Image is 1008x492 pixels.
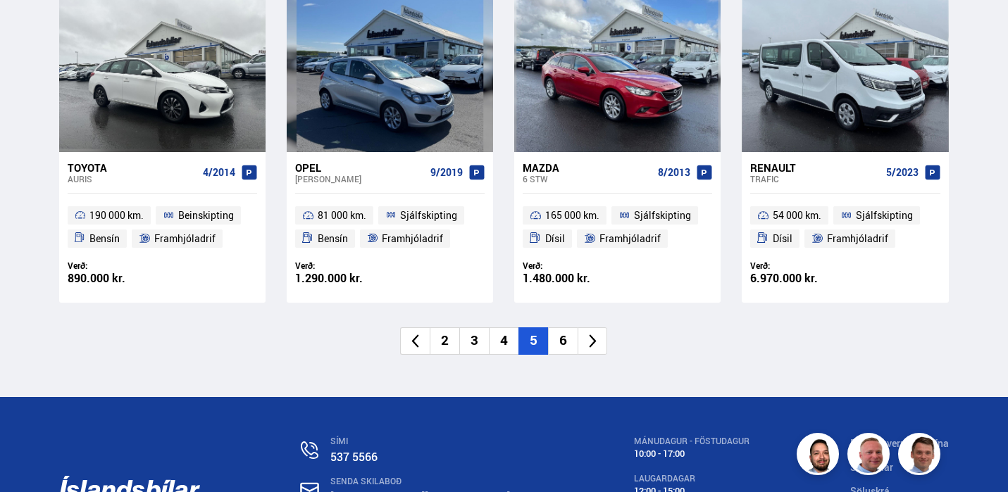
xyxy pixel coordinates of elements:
img: siFngHWaQ9KaOqBr.png [850,435,892,477]
div: Trafic [750,174,880,184]
div: Verð: [68,260,163,271]
div: Verð: [750,260,845,271]
span: Dísil [773,230,792,247]
span: Dísil [545,230,565,247]
span: Bensín [89,230,120,247]
div: Opel [295,161,425,174]
li: 3 [459,327,489,355]
span: Beinskipting [178,207,234,224]
div: SENDA SKILABOÐ [330,477,533,486]
div: LAUGARDAGAR [634,474,749,484]
div: Auris [68,174,197,184]
div: MÁNUDAGUR - FÖSTUDAGUR [634,436,749,446]
div: 890.000 kr. [68,272,163,284]
a: Opel [PERSON_NAME] 9/2019 81 000 km. Sjálfskipting Bensín Framhjóladrif Verð: 1.290.000 kr. [287,152,493,303]
a: Toyota Auris 4/2014 190 000 km. Beinskipting Bensín Framhjóladrif Verð: 890.000 kr. [59,152,266,303]
div: Verð: [295,260,390,271]
span: 5/2023 [886,167,919,178]
img: nhp88E3Fdnt1Opn2.png [799,435,841,477]
span: 4/2014 [203,167,235,178]
div: Renault [750,161,880,174]
img: FbJEzSuNWCJXmdc-.webp [900,435,942,477]
div: 6 STW [523,174,652,184]
span: Framhjóladrif [154,230,216,247]
span: 165 000 km. [545,207,599,224]
span: Sjálfskipting [634,207,691,224]
div: Mazda [523,161,652,174]
span: 190 000 km. [89,207,144,224]
li: 6 [548,327,578,355]
li: 2 [430,327,459,355]
li: 4 [489,327,518,355]
div: 1.290.000 kr. [295,272,390,284]
span: Bensín [318,230,348,247]
span: Sjálfskipting [400,207,457,224]
span: Framhjóladrif [382,230,443,247]
li: 5 [518,327,548,355]
div: 10:00 - 17:00 [634,448,749,459]
a: 537 5566 [330,449,378,465]
span: Framhjóladrif [599,230,661,247]
div: Toyota [68,161,197,174]
div: [PERSON_NAME] [295,174,425,184]
span: 8/2013 [658,167,690,178]
div: Verð: [523,260,618,271]
div: 6.970.000 kr. [750,272,845,284]
div: SÍMI [330,436,533,446]
span: Sjálfskipting [856,207,913,224]
div: 1.480.000 kr. [523,272,618,284]
span: Framhjóladrif [827,230,888,247]
button: Opna LiveChat spjallviðmót [11,6,54,48]
span: 9/2019 [430,167,463,178]
a: Renault Trafic 5/2023 54 000 km. Sjálfskipting Dísil Framhjóladrif Verð: 6.970.000 kr. [742,152,948,303]
span: 54 000 km. [773,207,821,224]
a: Mazda 6 STW 8/2013 165 000 km. Sjálfskipting Dísil Framhjóladrif Verð: 1.480.000 kr. [514,152,721,303]
img: n0V2lOsqF3l1V2iz.svg [301,441,318,459]
span: 81 000 km. [318,207,366,224]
